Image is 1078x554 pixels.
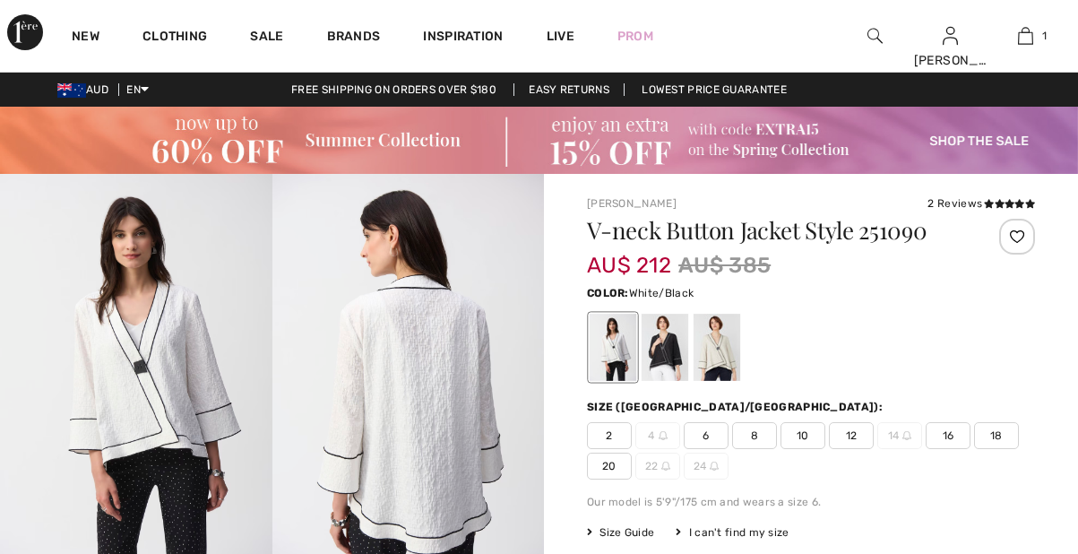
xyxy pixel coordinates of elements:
[587,494,1035,510] div: Our model is 5'9"/175 cm and wears a size 6.
[710,462,719,471] img: ring-m.svg
[126,83,149,96] span: EN
[635,453,680,480] span: 22
[587,453,632,480] span: 20
[678,249,771,281] span: AU$ 385
[684,422,729,449] span: 6
[423,29,503,48] span: Inspiration
[635,422,680,449] span: 4
[513,83,625,96] a: Easy Returns
[926,422,970,449] span: 16
[587,524,654,541] span: Size Guide
[587,287,629,299] span: Color:
[829,422,874,449] span: 12
[1018,25,1033,47] img: My Bag
[732,422,777,449] span: 8
[587,235,671,278] span: AU$ 212
[1042,28,1047,44] span: 1
[676,524,789,541] div: I can't find my size
[867,25,883,47] img: search the website
[943,27,958,44] a: Sign In
[902,431,911,440] img: ring-m.svg
[659,431,668,440] img: ring-m.svg
[642,314,688,381] div: Black/White
[327,29,381,48] a: Brands
[142,29,207,48] a: Clothing
[587,219,961,242] h1: V-neck Button Jacket Style 251090
[627,83,801,96] a: Lowest Price Guarantee
[547,27,574,46] a: Live
[250,29,283,48] a: Sale
[629,287,694,299] span: White/Black
[780,422,825,449] span: 10
[962,420,1060,464] iframe: Opens a widget where you can find more information
[661,462,670,471] img: ring-m.svg
[7,14,43,50] img: 1ère Avenue
[587,422,632,449] span: 2
[989,25,1063,47] a: 1
[877,422,922,449] span: 14
[927,195,1035,212] div: 2 Reviews
[72,29,99,48] a: New
[943,25,958,47] img: My Info
[617,27,653,46] a: Prom
[587,399,886,415] div: Size ([GEOGRAPHIC_DATA]/[GEOGRAPHIC_DATA]):
[57,83,116,96] span: AUD
[277,83,511,96] a: Free shipping on orders over $180
[590,314,636,381] div: White/Black
[57,83,86,98] img: Australian Dollar
[914,51,987,70] div: [PERSON_NAME]
[684,453,729,480] span: 24
[694,314,740,381] div: Moonstone/black
[587,197,677,210] a: [PERSON_NAME]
